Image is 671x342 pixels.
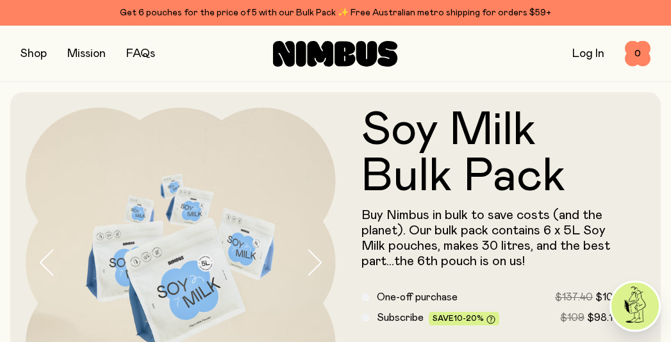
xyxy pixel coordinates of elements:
img: agent [611,282,659,330]
span: $109 [595,292,620,302]
a: Log In [572,48,604,60]
span: Save [433,314,495,324]
h1: Soy Milk Bulk Pack [361,108,620,200]
span: $98.10 [587,313,620,323]
button: 0 [625,41,650,67]
div: Get 6 pouches for the price of 5 with our Bulk Pack ✨ Free Australian metro shipping for orders $59+ [21,5,650,20]
a: Mission [67,48,106,60]
span: One-off purchase [377,292,458,302]
a: FAQs [126,48,155,60]
span: 10-20% [454,314,484,322]
span: $137.40 [555,292,593,302]
span: $109 [560,313,584,323]
span: Subscribe [377,313,424,323]
span: Buy Nimbus in bulk to save costs (and the planet). Our bulk pack contains 6 x 5L Soy Milk pouches... [361,209,610,268]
